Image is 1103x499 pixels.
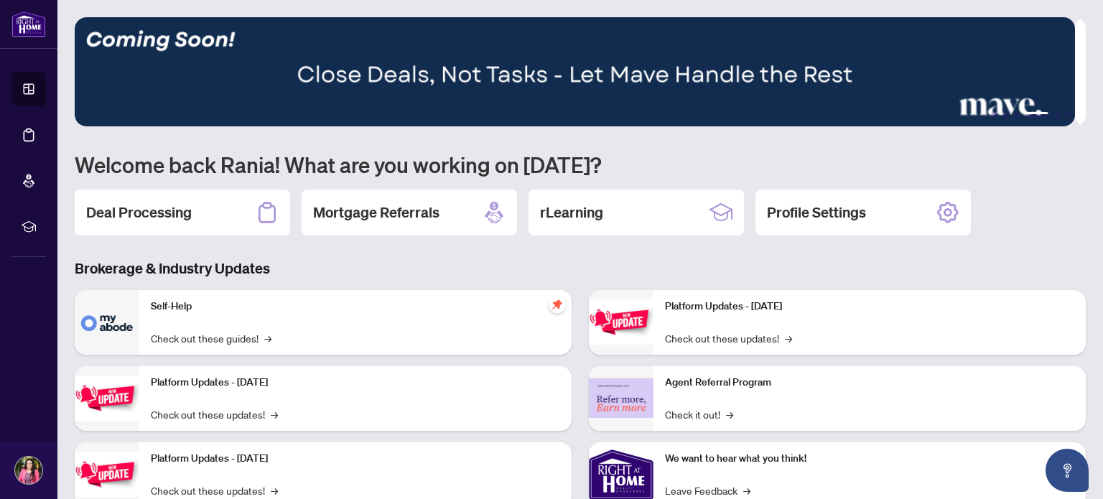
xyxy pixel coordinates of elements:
span: → [264,330,271,346]
a: Check out these guides!→ [151,330,271,346]
span: → [271,406,278,422]
a: Check out these updates!→ [151,482,278,498]
a: Check out these updates!→ [151,406,278,422]
p: Platform Updates - [DATE] [151,375,560,391]
button: 5 [1054,112,1060,118]
h1: Welcome back Rania! What are you working on [DATE]? [75,151,1086,178]
p: Agent Referral Program [665,375,1074,391]
p: We want to hear what you think! [665,451,1074,467]
button: 4 [1025,112,1048,118]
button: 1 [991,112,997,118]
span: → [726,406,733,422]
span: → [271,482,278,498]
img: Platform Updates - July 21, 2025 [75,452,139,497]
span: pushpin [549,296,566,313]
p: Self-Help [151,299,560,314]
h2: Profile Settings [767,202,866,223]
h2: Deal Processing [86,202,192,223]
a: Leave Feedback→ [665,482,750,498]
p: Platform Updates - [DATE] [665,299,1074,314]
img: Self-Help [75,290,139,355]
h2: Mortgage Referrals [313,202,439,223]
a: Check it out!→ [665,406,733,422]
a: Check out these updates!→ [665,330,792,346]
h2: rLearning [540,202,603,223]
button: 3 [1014,112,1020,118]
img: logo [11,11,46,37]
button: Open asap [1046,449,1089,492]
img: Agent Referral Program [589,378,653,418]
h3: Brokerage & Industry Updates [75,258,1086,279]
img: Slide 3 [75,17,1075,126]
span: → [785,330,792,346]
p: Platform Updates - [DATE] [151,451,560,467]
img: Platform Updates - June 23, 2025 [589,299,653,345]
span: → [743,482,750,498]
img: Platform Updates - September 16, 2025 [75,376,139,421]
button: 6 [1066,112,1071,118]
img: Profile Icon [15,457,42,484]
button: 2 [1002,112,1008,118]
